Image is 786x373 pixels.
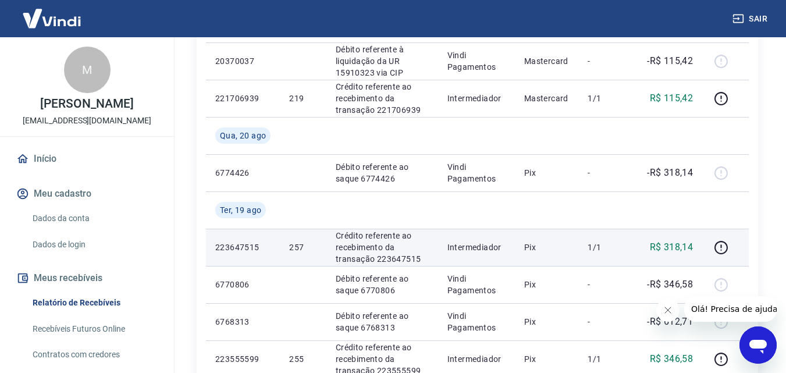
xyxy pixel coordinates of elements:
[336,161,429,184] p: Débito referente ao saque 6774426
[215,353,271,365] p: 223555599
[215,316,271,328] p: 6768313
[588,241,622,253] p: 1/1
[647,166,693,180] p: -R$ 318,14
[336,230,429,265] p: Crédito referente ao recebimento da transação 223647515
[289,353,316,365] p: 255
[28,291,160,315] a: Relatório de Recebíveis
[524,316,570,328] p: Pix
[28,233,160,257] a: Dados de login
[447,93,506,104] p: Intermediador
[289,93,316,104] p: 219
[336,273,429,296] p: Débito referente ao saque 6770806
[447,310,506,333] p: Vindi Pagamentos
[647,54,693,68] p: -R$ 115,42
[650,240,693,254] p: R$ 318,14
[220,130,266,141] span: Qua, 20 ago
[447,241,506,253] p: Intermediador
[524,241,570,253] p: Pix
[588,93,622,104] p: 1/1
[447,161,506,184] p: Vindi Pagamentos
[40,98,133,110] p: [PERSON_NAME]
[447,273,506,296] p: Vindi Pagamentos
[524,93,570,104] p: Mastercard
[215,241,271,253] p: 223647515
[588,279,622,290] p: -
[336,81,429,116] p: Crédito referente ao recebimento da transação 221706939
[14,1,90,36] img: Vindi
[215,93,271,104] p: 221706939
[739,326,777,364] iframe: Botão para abrir a janela de mensagens
[656,299,680,322] iframe: Fechar mensagem
[447,49,506,73] p: Vindi Pagamentos
[588,353,622,365] p: 1/1
[215,279,271,290] p: 6770806
[23,115,151,127] p: [EMAIL_ADDRESS][DOMAIN_NAME]
[14,146,160,172] a: Início
[524,279,570,290] p: Pix
[647,278,693,292] p: -R$ 346,58
[524,353,570,365] p: Pix
[650,352,693,366] p: R$ 346,58
[588,167,622,179] p: -
[524,167,570,179] p: Pix
[28,207,160,230] a: Dados da conta
[7,8,98,17] span: Olá! Precisa de ajuda?
[28,343,160,367] a: Contratos com credores
[14,265,160,291] button: Meus recebíveis
[215,167,271,179] p: 6774426
[215,55,271,67] p: 20370037
[447,353,506,365] p: Intermediador
[730,8,772,30] button: Sair
[64,47,111,93] div: M
[524,55,570,67] p: Mastercard
[289,241,316,253] p: 257
[28,317,160,341] a: Recebíveis Futuros Online
[588,316,622,328] p: -
[684,296,777,322] iframe: Mensagem da empresa
[14,181,160,207] button: Meu cadastro
[336,44,429,79] p: Débito referente à liquidação da UR 15910323 via CIP
[650,91,693,105] p: R$ 115,42
[588,55,622,67] p: -
[336,310,429,333] p: Débito referente ao saque 6768313
[220,204,261,216] span: Ter, 19 ago
[647,315,693,329] p: -R$ 612,71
